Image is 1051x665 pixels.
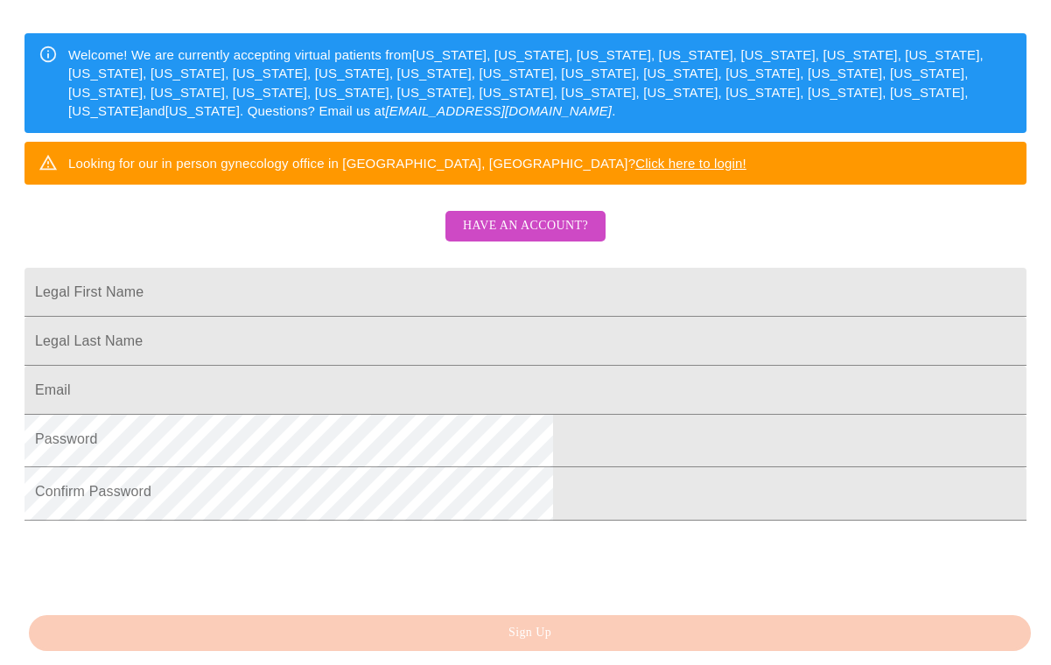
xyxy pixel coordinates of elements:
iframe: reCAPTCHA [25,529,291,598]
div: Looking for our in person gynecology office in [GEOGRAPHIC_DATA], [GEOGRAPHIC_DATA]? [68,147,746,179]
span: Have an account? [463,215,588,237]
em: [EMAIL_ADDRESS][DOMAIN_NAME] [385,103,612,118]
button: Have an account? [445,211,606,241]
a: Have an account? [441,230,610,245]
div: Welcome! We are currently accepting virtual patients from [US_STATE], [US_STATE], [US_STATE], [US... [68,38,1012,128]
a: Click here to login! [635,156,746,171]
